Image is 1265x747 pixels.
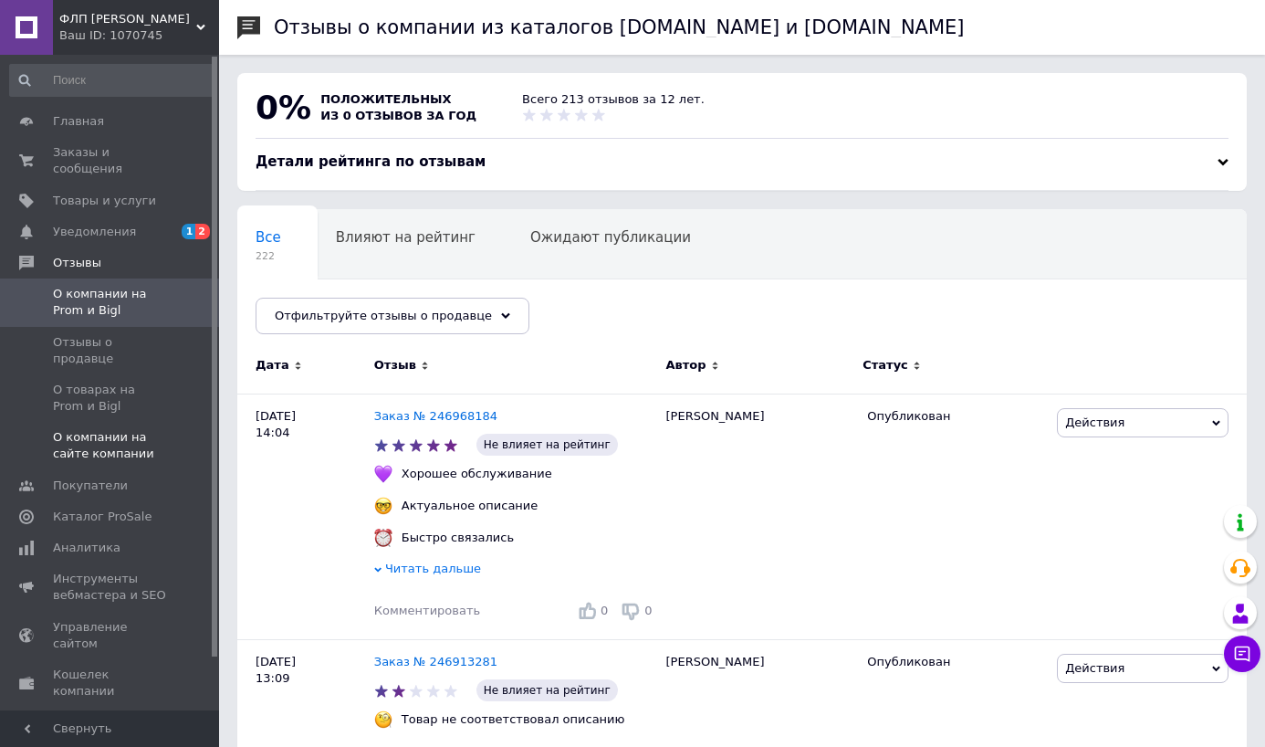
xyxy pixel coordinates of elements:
div: Актуальное описание [397,498,543,514]
input: Поиск [9,64,215,97]
div: Опубликован [867,408,1043,425]
a: Заказ № 246968184 [374,409,497,423]
span: 1 [182,224,196,239]
span: Отзывы [53,255,101,271]
button: Чат с покупателем [1224,636,1260,672]
span: Дата [256,357,289,373]
span: из 0 отзывов за год [320,109,476,122]
div: Ваш ID: 1070745 [59,27,219,44]
span: Автор [666,357,706,373]
span: О компании на Prom и Bigl [53,286,169,319]
span: Товары и услуги [53,193,156,209]
span: Действия [1065,416,1124,429]
div: Опубликованы без комментария [237,279,490,349]
span: Отзывы о продавце [53,334,169,367]
span: Уведомления [53,224,136,240]
span: 0 [601,604,608,617]
span: Не влияет на рейтинг [476,679,618,701]
span: Ожидают публикации [530,229,691,246]
span: О компании на сайте компании [53,429,169,462]
h1: Отзывы о компании из каталогов [DOMAIN_NAME] и [DOMAIN_NAME] [274,16,965,38]
div: Товар не соответствовал описанию [397,711,630,728]
span: Заказы и сообщения [53,144,169,177]
span: О товарах на Prom и Bigl [53,382,169,415]
span: Каталог ProSale [53,509,152,525]
span: положительных [320,92,451,106]
span: Не влияет на рейтинг [476,434,618,456]
span: 2 [195,224,210,239]
div: Опубликован [867,654,1043,670]
span: Отзыв [374,357,416,373]
a: Заказ № 246913281 [374,655,497,668]
span: Действия [1065,661,1124,675]
div: Детали рейтинга по отзывам [256,153,1228,172]
div: [DATE] 14:04 [237,394,374,639]
div: Хорошее обслуживание [397,466,557,482]
span: Кошелек компании [53,667,169,700]
img: :face_with_monocle: [374,710,392,729]
div: [PERSON_NAME] [657,394,859,639]
span: Управление сайтом [53,619,169,652]
div: Комментировать [374,603,480,619]
span: 0% [256,89,311,126]
span: Отфильтруйте отзывы о продавце [275,309,492,322]
span: ФЛП Макаренко А.А. [59,11,196,27]
span: Детали рейтинга по отзывам [256,153,486,170]
span: Опубликованы без комме... [256,299,454,315]
img: :purple_heart: [374,465,392,483]
div: Быстро связались [397,530,518,546]
span: Читать дальше [385,562,481,575]
span: 0 [644,604,652,617]
span: Комментировать [374,604,480,617]
img: :alarm_clock: [374,529,392,547]
div: Всего 213 отзывов за 12 лет. [522,91,705,108]
span: Все [256,229,281,246]
span: Главная [53,113,104,130]
span: Покупатели [53,478,128,494]
span: Аналитика [53,540,120,556]
span: 222 [256,249,281,263]
span: Влияют на рейтинг [336,229,476,246]
span: Статус [862,357,908,373]
img: :nerd_face: [374,497,392,515]
span: Инструменты вебмастера и SEO [53,571,169,604]
div: Читать дальше [374,561,657,582]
